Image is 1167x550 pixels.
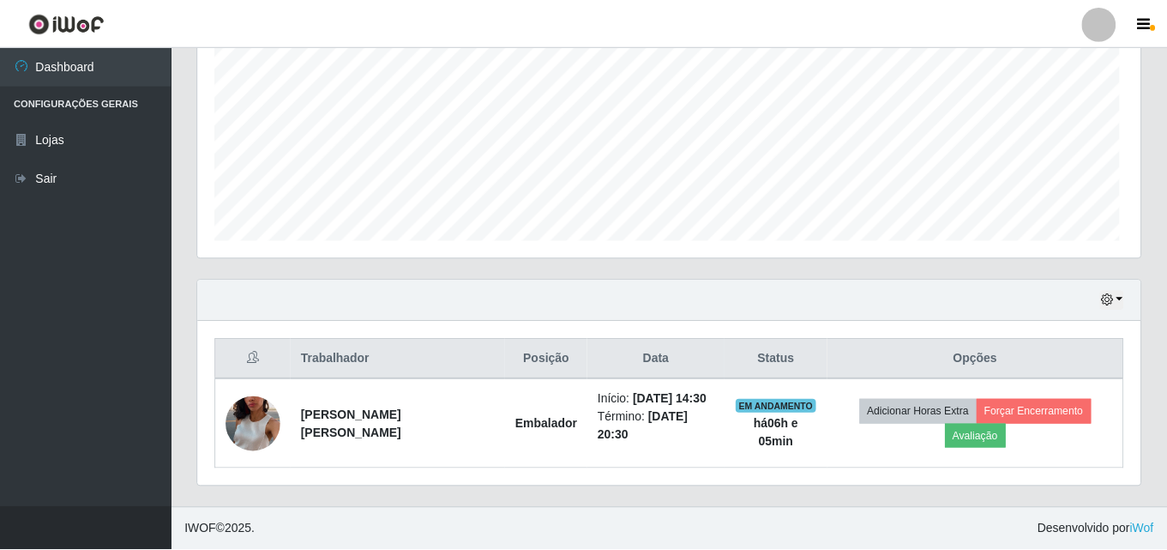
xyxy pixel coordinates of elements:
th: Data [589,339,726,379]
th: Trabalhador [292,339,507,379]
img: CoreUI Logo [28,13,105,34]
strong: há 06 h e 05 min [756,416,801,448]
th: Posição [507,339,589,379]
img: 1744155689566.jpeg [226,375,281,473]
span: Desenvolvido por [1041,520,1158,538]
th: Opções [830,339,1127,379]
time: [DATE] 14:30 [635,391,709,405]
button: Forçar Encerramento [980,399,1095,423]
a: iWof [1134,522,1158,535]
button: Adicionar Horas Extra [863,399,980,423]
strong: [PERSON_NAME] [PERSON_NAME] [302,408,402,439]
strong: Embalador [517,416,579,430]
li: Início: [599,390,716,408]
button: Avaliação [948,424,1009,448]
span: IWOF [185,522,217,535]
span: © 2025 . [185,520,256,538]
span: EM ANDAMENTO [738,399,820,413]
li: Término: [599,408,716,444]
th: Status [727,339,830,379]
